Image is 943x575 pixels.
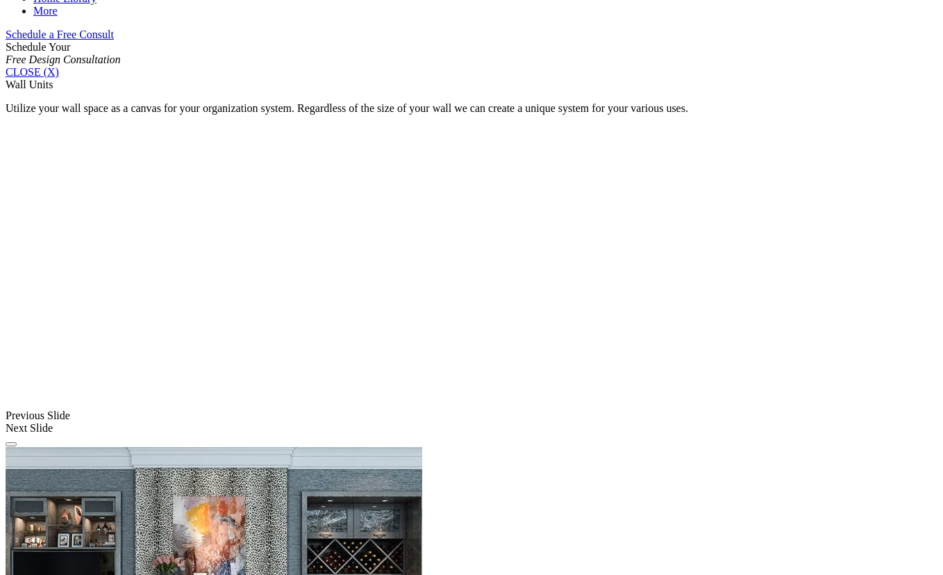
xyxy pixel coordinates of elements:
[6,422,937,435] div: Next Slide
[6,442,17,446] button: Click here to pause slide show
[6,79,53,90] span: Wall Units
[6,66,59,78] a: CLOSE (X)
[6,102,937,115] p: Utilize your wall space as a canvas for your organization system. Regardless of the size of your ...
[6,410,937,422] div: Previous Slide
[6,54,121,65] em: Free Design Consultation
[6,29,114,40] a: Schedule a Free Consult (opens a dropdown menu)
[33,5,58,17] a: More menu text will display only on big screen
[6,41,121,65] span: Schedule Your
